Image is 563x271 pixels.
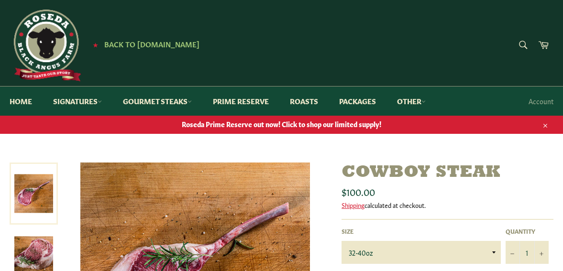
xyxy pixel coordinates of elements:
[44,87,111,116] a: Signatures
[93,41,98,48] span: ★
[113,87,201,116] a: Gourmet Steaks
[534,241,549,264] button: Increase item quantity by one
[10,10,81,81] img: Roseda Beef
[506,241,520,264] button: Reduce item quantity by one
[342,227,501,235] label: Size
[387,87,435,116] a: Other
[342,201,553,209] div: calculated at checkout.
[280,87,328,116] a: Roasts
[342,163,553,183] h1: Cowboy Steak
[104,39,199,49] span: Back to [DOMAIN_NAME]
[88,41,199,48] a: ★ Back to [DOMAIN_NAME]
[203,87,278,116] a: Prime Reserve
[342,184,375,198] span: $100.00
[330,87,386,116] a: Packages
[524,87,558,115] a: Account
[506,227,549,235] label: Quantity
[342,200,364,209] a: Shipping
